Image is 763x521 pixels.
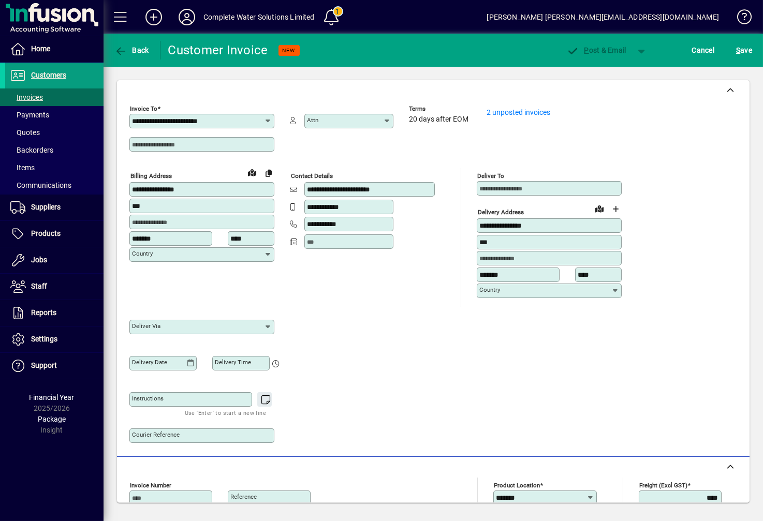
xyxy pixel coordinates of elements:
[132,431,180,438] mat-label: Courier Reference
[230,493,257,500] mat-label: Reference
[215,359,251,366] mat-label: Delivery time
[132,250,153,257] mat-label: Country
[479,286,500,293] mat-label: Country
[5,300,104,326] a: Reports
[137,8,170,26] button: Add
[639,481,687,488] mat-label: Freight (excl GST)
[409,115,468,124] span: 20 days after EOM
[5,88,104,106] a: Invoices
[31,282,47,290] span: Staff
[31,308,56,317] span: Reports
[10,93,43,101] span: Invoices
[10,181,71,189] span: Communications
[203,9,315,25] div: Complete Water Solutions Limited
[30,393,75,401] span: Financial Year
[112,41,152,59] button: Back
[5,124,104,141] a: Quotes
[10,111,49,119] span: Payments
[130,481,171,488] mat-label: Invoice number
[736,46,740,54] span: S
[38,415,66,423] span: Package
[31,71,66,79] span: Customers
[31,256,47,264] span: Jobs
[5,326,104,352] a: Settings
[494,481,540,488] mat-label: Product location
[591,200,608,217] a: View on map
[5,106,104,124] a: Payments
[5,159,104,176] a: Items
[487,108,550,116] a: 2 unposted invoices
[689,41,717,59] button: Cancel
[729,2,750,36] a: Knowledge Base
[736,42,752,58] span: ave
[561,41,632,59] button: Post & Email
[114,46,149,54] span: Back
[608,201,624,217] button: Choose address
[31,229,61,237] span: Products
[5,353,104,379] a: Support
[10,146,53,154] span: Backorders
[31,361,57,369] span: Support
[31,203,61,211] span: Suppliers
[477,172,504,180] mat-label: Deliver To
[31,335,57,343] span: Settings
[5,247,104,273] a: Jobs
[244,164,260,181] a: View on map
[185,407,266,419] mat-hint: Use 'Enter' to start a new line
[170,8,203,26] button: Profile
[487,9,719,25] div: [PERSON_NAME] [PERSON_NAME][EMAIL_ADDRESS][DOMAIN_NAME]
[132,359,167,366] mat-label: Delivery date
[5,176,104,194] a: Communications
[733,41,755,59] button: Save
[10,128,40,137] span: Quotes
[5,195,104,220] a: Suppliers
[168,42,268,58] div: Customer Invoice
[584,46,589,54] span: P
[260,165,277,181] button: Copy to Delivery address
[132,322,160,330] mat-label: Deliver via
[5,274,104,300] a: Staff
[566,46,626,54] span: ost & Email
[5,36,104,62] a: Home
[307,116,318,124] mat-label: Attn
[5,221,104,247] a: Products
[31,44,50,53] span: Home
[130,105,157,112] mat-label: Invoice To
[10,163,35,172] span: Items
[5,141,104,159] a: Backorders
[104,41,160,59] app-page-header-button: Back
[132,395,164,402] mat-label: Instructions
[692,42,715,58] span: Cancel
[283,47,296,54] span: NEW
[409,106,471,112] span: Terms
